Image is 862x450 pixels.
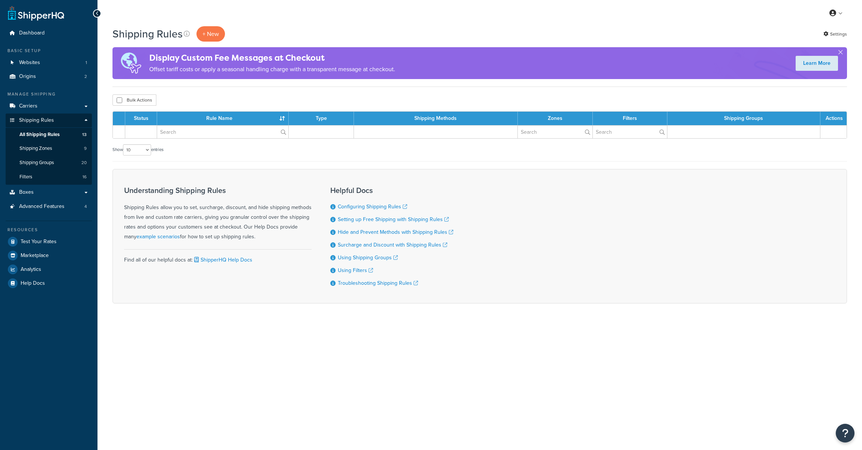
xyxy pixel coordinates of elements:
[820,112,847,125] th: Actions
[124,186,312,194] h3: Understanding Shipping Rules
[6,70,92,84] li: Origins
[123,144,151,155] select: Showentries
[6,170,92,184] a: Filters 16
[19,60,40,66] span: Websites
[6,263,92,276] a: Analytics
[6,156,92,170] li: Shipping Groups
[338,241,447,249] a: Surcharge and Discount with Shipping Rules
[124,249,312,265] div: Find all of our helpful docs at:
[19,203,64,210] span: Advanced Features
[338,228,453,236] a: Hide and Prevent Methods with Shipping Rules
[593,112,667,125] th: Filters
[6,56,92,70] a: Websites 1
[6,200,92,214] a: Advanced Features 4
[19,117,54,124] span: Shipping Rules
[112,144,163,155] label: Show entries
[338,266,373,274] a: Using Filters
[6,99,92,113] a: Carriers
[354,112,517,125] th: Shipping Methods
[19,160,54,166] span: Shipping Groups
[21,280,45,287] span: Help Docs
[6,48,92,54] div: Basic Setup
[21,253,49,259] span: Marketplace
[84,145,87,152] span: 9
[6,200,92,214] li: Advanced Features
[6,227,92,233] div: Resources
[593,126,667,138] input: Search
[6,114,92,185] li: Shipping Rules
[6,142,92,155] a: Shipping Zones 9
[19,174,32,180] span: Filters
[112,47,149,79] img: duties-banner-06bc72dcb5fe05cb3f9472aba00be2ae8eb53ab6f0d8bb03d382ba314ac3c341.png
[82,174,87,180] span: 16
[82,132,87,138] span: 13
[19,189,34,196] span: Boxes
[6,128,92,142] li: All Shipping Rules
[6,56,92,70] li: Websites
[338,215,449,223] a: Setting up Free Shipping with Shipping Rules
[19,132,60,138] span: All Shipping Rules
[136,233,180,241] a: example scenarios
[823,29,847,39] a: Settings
[112,94,156,106] button: Bulk Actions
[124,186,312,242] div: Shipping Rules allow you to set, surcharge, discount, and hide shipping methods from live and cus...
[157,112,289,125] th: Rule Name
[112,27,183,41] h1: Shipping Rules
[6,142,92,155] li: Shipping Zones
[338,279,418,287] a: Troubleshooting Shipping Rules
[338,254,398,262] a: Using Shipping Groups
[518,126,592,138] input: Search
[6,156,92,170] a: Shipping Groups 20
[85,60,87,66] span: 1
[21,266,41,273] span: Analytics
[667,112,820,125] th: Shipping Groups
[6,235,92,248] a: Test Your Rates
[125,112,157,125] th: Status
[196,26,225,42] p: + New
[6,170,92,184] li: Filters
[6,128,92,142] a: All Shipping Rules 13
[6,249,92,262] a: Marketplace
[6,70,92,84] a: Origins 2
[193,256,252,264] a: ShipperHQ Help Docs
[6,277,92,290] a: Help Docs
[330,186,453,194] h3: Helpful Docs
[84,73,87,80] span: 2
[84,203,87,210] span: 4
[796,56,838,71] a: Learn More
[149,52,395,64] h4: Display Custom Fee Messages at Checkout
[19,145,52,152] span: Shipping Zones
[338,203,407,211] a: Configuring Shipping Rules
[81,160,87,166] span: 20
[19,30,45,36] span: Dashboard
[836,424,855,443] button: Open Resource Center
[6,114,92,127] a: Shipping Rules
[6,26,92,40] a: Dashboard
[157,126,288,138] input: Search
[8,6,64,21] a: ShipperHQ Home
[19,73,36,80] span: Origins
[518,112,593,125] th: Zones
[289,112,354,125] th: Type
[6,185,92,199] a: Boxes
[19,103,37,109] span: Carriers
[6,91,92,97] div: Manage Shipping
[149,64,395,75] p: Offset tariff costs or apply a seasonal handling charge with a transparent message at checkout.
[21,239,57,245] span: Test Your Rates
